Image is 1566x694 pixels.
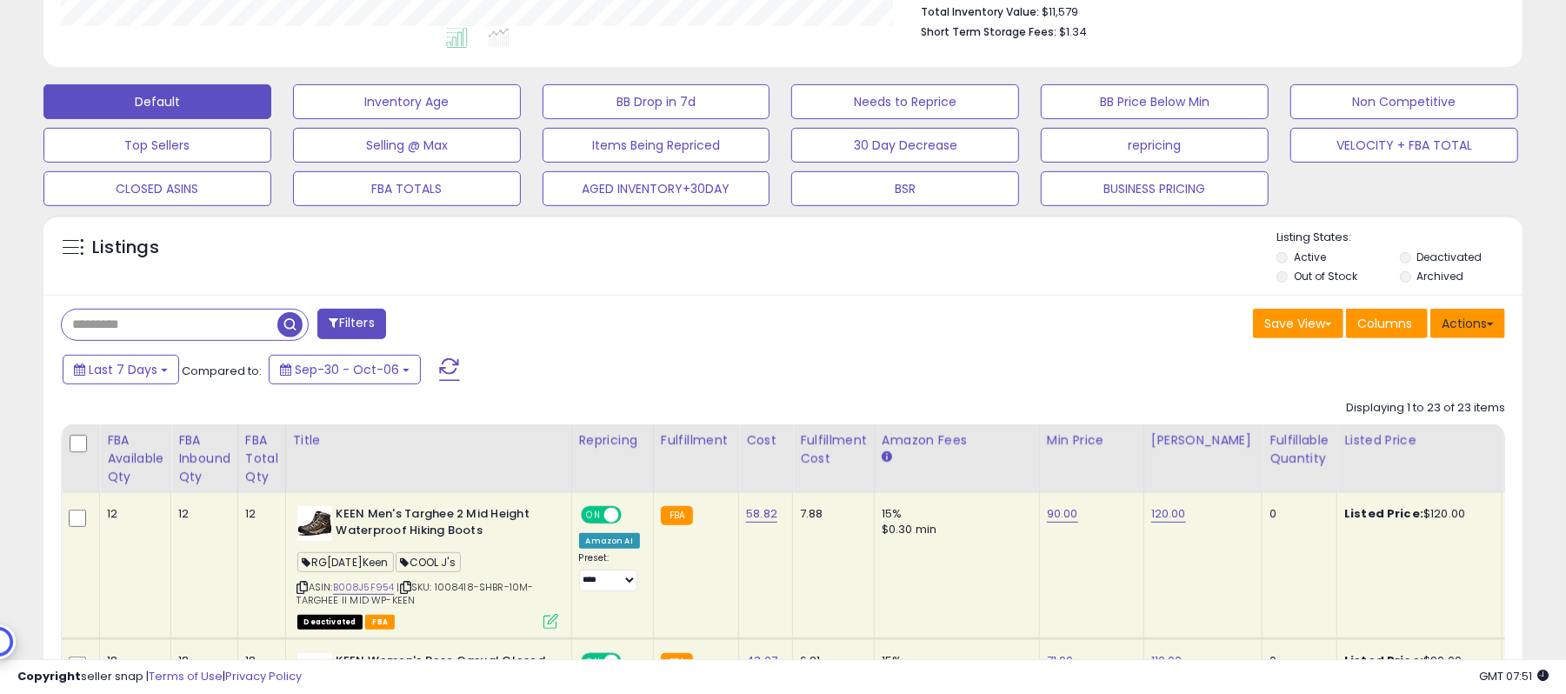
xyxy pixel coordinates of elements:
[297,615,363,630] span: All listings that are unavailable for purchase on Amazon for any reason other than out-of-stock
[579,431,646,450] div: Repricing
[293,171,521,206] button: FBA TOTALS
[149,668,223,684] a: Terms of Use
[89,361,157,378] span: Last 7 Days
[1269,431,1329,468] div: Fulfillable Quantity
[618,508,646,523] span: OFF
[800,506,861,522] div: 7.88
[295,361,399,378] span: Sep-30 - Oct-06
[1290,128,1518,163] button: VELOCITY + FBA TOTAL
[1047,431,1136,450] div: Min Price
[579,533,640,549] div: Amazon AI
[746,505,777,523] a: 58.82
[543,128,770,163] button: Items Being Repriced
[791,128,1019,163] button: 30 Day Decrease
[1253,309,1343,338] button: Save View
[882,506,1026,522] div: 15%
[293,84,521,119] button: Inventory Age
[1346,309,1428,338] button: Columns
[1417,250,1483,264] label: Deactivated
[1041,84,1269,119] button: BB Price Below Min
[791,171,1019,206] button: BSR
[63,355,179,384] button: Last 7 Days
[1290,84,1518,119] button: Non Competitive
[583,508,604,523] span: ON
[297,580,534,606] span: | SKU: 1008418-SHBR-10M-TARGHEE II MID WP-KEEN
[297,506,332,541] img: 41OTuayV7nL._SL40_.jpg
[661,506,693,525] small: FBA
[543,171,770,206] button: AGED INVENTORY+30DAY
[269,355,421,384] button: Sep-30 - Oct-06
[1151,505,1186,523] a: 120.00
[17,668,81,684] strong: Copyright
[1041,128,1269,163] button: repricing
[882,431,1032,450] div: Amazon Fees
[921,24,1056,39] b: Short Term Storage Fees:
[107,506,157,522] div: 12
[317,309,385,339] button: Filters
[225,668,302,684] a: Privacy Policy
[1047,505,1078,523] a: 90.00
[297,506,558,627] div: ASIN:
[746,431,785,450] div: Cost
[661,431,731,450] div: Fulfillment
[1417,269,1464,284] label: Archived
[543,84,770,119] button: BB Drop in 7d
[1041,171,1269,206] button: BUSINESS PRICING
[882,450,892,465] small: Amazon Fees.
[182,363,262,379] span: Compared to:
[1479,668,1549,684] span: 2025-10-14 07:51 GMT
[43,171,271,206] button: CLOSED ASINS
[921,4,1039,19] b: Total Inventory Value:
[17,669,302,685] div: seller snap | |
[1357,315,1412,332] span: Columns
[365,615,395,630] span: FBA
[178,506,224,522] div: 12
[791,84,1019,119] button: Needs to Reprice
[1344,431,1495,450] div: Listed Price
[333,580,395,595] a: B008J5F954
[1059,23,1087,40] span: $1.34
[337,506,548,543] b: KEEN Men's Targhee 2 Mid Height Waterproof Hiking Boots
[1151,431,1255,450] div: [PERSON_NAME]
[1344,505,1423,522] b: Listed Price:
[800,431,867,468] div: Fulfillment Cost
[396,552,461,572] span: COOL J's
[1346,400,1505,417] div: Displaying 1 to 23 of 23 items
[178,431,230,486] div: FBA inbound Qty
[92,236,159,260] h5: Listings
[43,84,271,119] button: Default
[43,128,271,163] button: Top Sellers
[245,431,278,486] div: FBA Total Qty
[1294,269,1357,284] label: Out of Stock
[579,552,640,591] div: Preset:
[1269,506,1323,522] div: 0
[293,431,564,450] div: Title
[1344,506,1489,522] div: $120.00
[1276,230,1523,246] p: Listing States:
[297,552,394,572] span: RG[DATE]Keen
[293,128,521,163] button: Selling @ Max
[245,506,272,522] div: 12
[1430,309,1505,338] button: Actions
[1294,250,1326,264] label: Active
[882,522,1026,537] div: $0.30 min
[107,431,163,486] div: FBA Available Qty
